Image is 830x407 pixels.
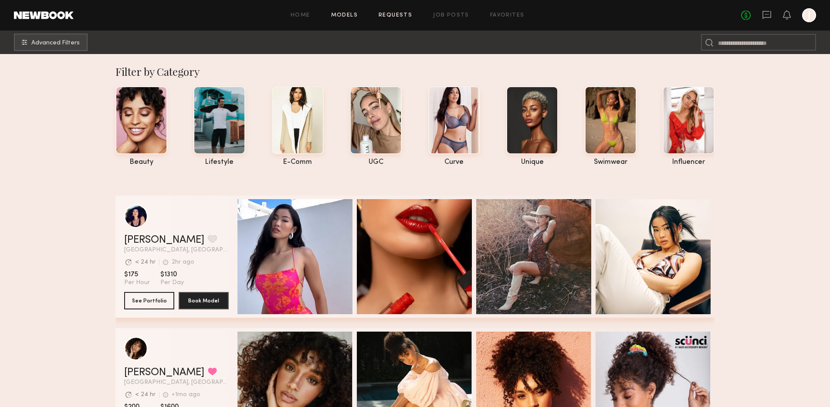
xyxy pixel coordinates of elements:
[506,159,558,166] div: unique
[124,279,150,287] span: Per Hour
[802,8,816,22] a: J
[124,247,229,253] span: [GEOGRAPHIC_DATA], [GEOGRAPHIC_DATA]
[272,159,324,166] div: e-comm
[490,13,525,18] a: Favorites
[115,64,715,78] div: Filter by Category
[331,13,358,18] a: Models
[172,392,200,398] div: +1mo ago
[291,13,310,18] a: Home
[160,279,184,287] span: Per Day
[179,292,229,309] button: Book Model
[379,13,412,18] a: Requests
[124,380,229,386] span: [GEOGRAPHIC_DATA], [GEOGRAPHIC_DATA]
[124,270,150,279] span: $175
[585,159,637,166] div: swimwear
[124,367,204,378] a: [PERSON_NAME]
[433,13,469,18] a: Job Posts
[124,292,174,309] button: See Portfolio
[193,159,245,166] div: lifestyle
[124,235,204,245] a: [PERSON_NAME]
[14,34,88,51] button: Advanced Filters
[115,159,167,166] div: beauty
[663,159,715,166] div: influencer
[172,259,194,265] div: 2hr ago
[428,159,480,166] div: curve
[350,159,402,166] div: UGC
[135,259,156,265] div: < 24 hr
[135,392,156,398] div: < 24 hr
[160,270,184,279] span: $1310
[31,40,80,46] span: Advanced Filters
